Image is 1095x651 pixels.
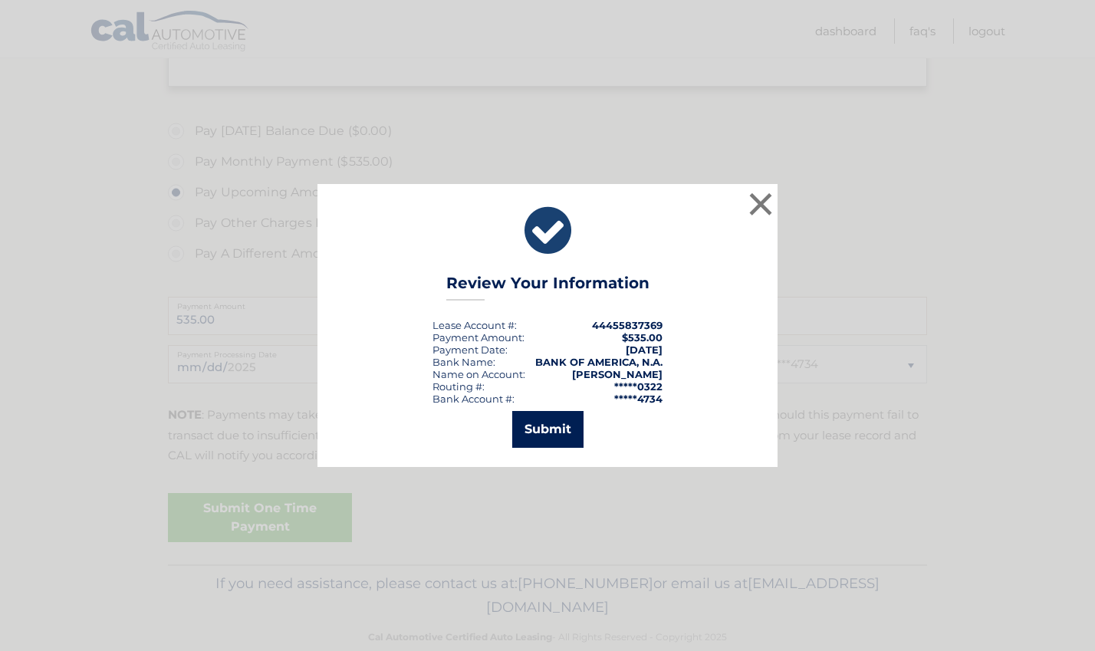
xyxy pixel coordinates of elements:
[622,331,663,344] span: $535.00
[432,368,525,380] div: Name on Account:
[745,189,776,219] button: ×
[432,319,517,331] div: Lease Account #:
[432,356,495,368] div: Bank Name:
[432,344,505,356] span: Payment Date
[432,393,515,405] div: Bank Account #:
[512,411,584,448] button: Submit
[535,356,663,368] strong: BANK OF AMERICA, N.A.
[626,344,663,356] span: [DATE]
[432,344,508,356] div: :
[572,368,663,380] strong: [PERSON_NAME]
[446,274,649,301] h3: Review Your Information
[432,380,485,393] div: Routing #:
[432,331,524,344] div: Payment Amount:
[592,319,663,331] strong: 44455837369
